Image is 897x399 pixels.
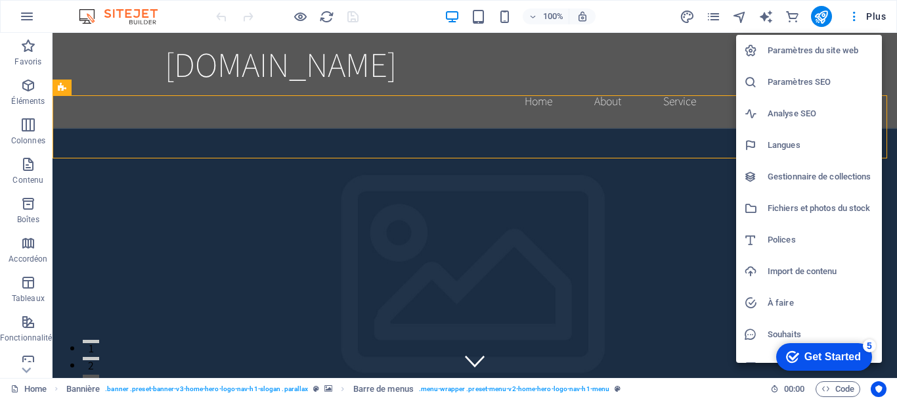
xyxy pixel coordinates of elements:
[768,43,874,59] h6: Paramètres du site web
[768,74,874,90] h6: Paramètres SEO
[768,295,874,311] h6: À faire
[776,11,834,38] div: For Rent
[30,307,47,310] button: 1
[768,264,874,279] h6: Import de contenu
[768,106,874,122] h6: Analyse SEO
[11,7,106,34] div: Get Started 5 items remaining, 0% complete
[768,169,874,185] h6: Gestionnaire de collections
[30,324,47,327] button: 2
[768,327,874,342] h6: Souhaits
[768,137,874,153] h6: Langues
[768,232,874,248] h6: Polices
[30,342,47,345] button: 3
[768,200,874,216] h6: Fichiers et photos du stock
[97,3,110,16] div: 5
[39,14,95,26] div: Get Started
